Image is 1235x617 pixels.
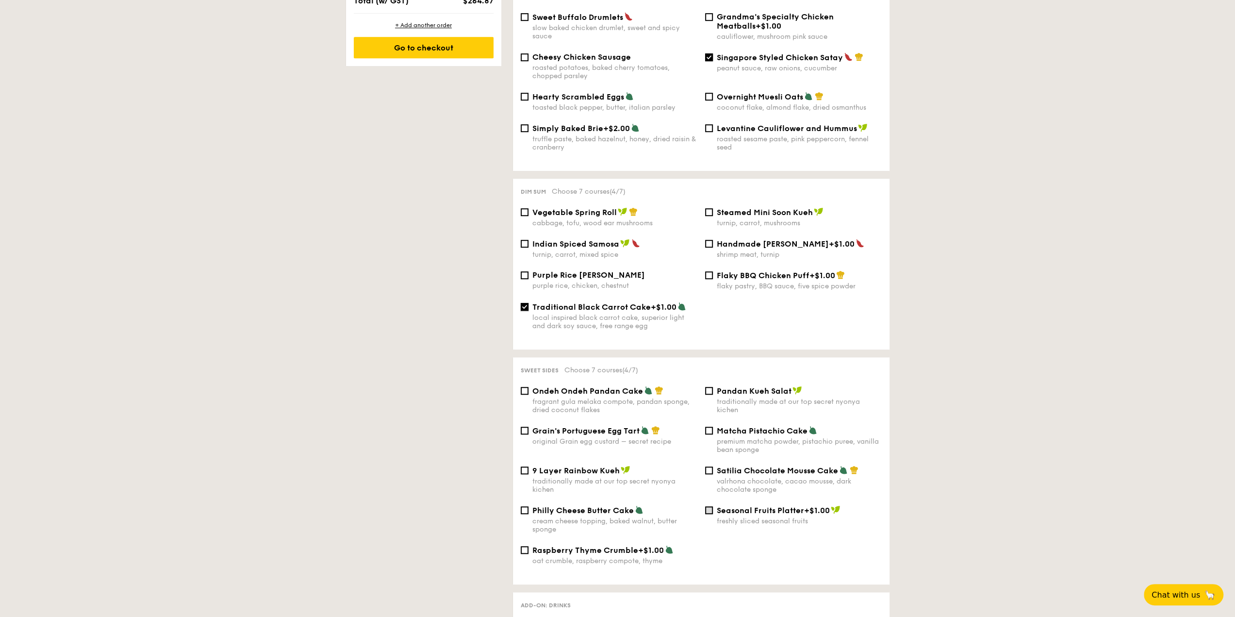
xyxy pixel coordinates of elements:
[855,52,863,61] img: icon-chef-hat.a58ddaea.svg
[665,545,674,554] img: icon-vegetarian.fe4039eb.svg
[532,92,624,101] span: Hearty Scrambled Eggs
[532,546,638,555] span: Raspberry Thyme Crumble
[532,477,697,494] div: traditionally made at our top secret nyonya kichen
[705,271,713,279] input: Flaky BBQ Chicken Puff+$1.00flaky pastry, BBQ sauce, five spice powder
[717,466,838,475] span: Satilia Chocolate Mousse Cake
[815,92,823,100] img: icon-chef-hat.a58ddaea.svg
[532,302,651,312] span: Traditional Black Carrot Cake
[705,93,713,100] input: Overnight Muesli Oatscoconut flake, almond flake, dried osmanthus
[756,21,781,31] span: +$1.00
[705,506,713,514] input: Seasonal Fruits Platter+$1.00freshly sliced seasonal fruits
[717,282,882,290] div: flaky pastry, BBQ sauce, five spice powder
[717,506,804,515] span: Seasonal Fruits Platter
[521,240,528,248] input: Indian Spiced Samosaturnip, carrot, mixed spice
[621,466,630,474] img: icon-vegan.f8ff3823.svg
[609,187,626,196] span: (4/7)
[1152,590,1200,600] span: Chat with us
[717,477,882,494] div: valrhona chocolate, cacao mousse, dark chocolate sponge
[635,505,643,514] img: icon-vegetarian.fe4039eb.svg
[836,270,845,279] img: icon-chef-hat.a58ddaea.svg
[521,124,528,132] input: Simply Baked Brie+$2.00truffle paste, baked hazelnut, honey, dried raisin & cranberry
[521,546,528,554] input: Raspberry Thyme Crumble+$1.00oat crumble, raspberry compote, thyme
[532,208,617,217] span: Vegetable Spring Roll
[717,398,882,414] div: traditionally made at our top secret nyonya kichen
[532,398,697,414] div: fragrant gula melaka compote, pandan sponge, dried coconut flakes
[532,386,643,396] span: Ondeh Ondeh Pandan Cake
[814,207,823,216] img: icon-vegan.f8ff3823.svg
[644,386,653,395] img: icon-vegetarian.fe4039eb.svg
[641,426,649,434] img: icon-vegetarian.fe4039eb.svg
[532,557,697,565] div: oat crumble, raspberry compote, thyme
[1204,589,1216,600] span: 🦙
[532,239,619,249] span: Indian Spiced Samosa
[564,366,638,374] span: Choose 7 courses
[521,506,528,514] input: Philly Cheese Butter Cakecream cheese topping, baked walnut, butter sponge
[532,437,697,446] div: original Grain egg custard – secret recipe
[705,387,713,395] input: Pandan Kueh Salattraditionally made at our top secret nyonya kichen
[532,219,697,227] div: cabbage, tofu, wood ear mushrooms
[521,53,528,61] input: Cheesy Chicken Sausageroasted potatoes, baked cherry tomatoes, chopped parsley
[677,302,686,311] img: icon-vegetarian.fe4039eb.svg
[532,426,640,435] span: Grain's Portuguese Egg Tart
[532,64,697,80] div: roasted potatoes, baked cherry tomatoes, chopped parsley
[717,386,791,396] span: Pandan Kueh Salat
[717,208,813,217] span: Steamed Mini Soon Kueh
[705,124,713,132] input: Levantine Cauliflower and Hummusroasted sesame paste, pink peppercorn, fennel seed
[631,123,640,132] img: icon-vegetarian.fe4039eb.svg
[624,12,633,21] img: icon-spicy.37a8142b.svg
[717,92,803,101] span: Overnight Muesli Oats
[532,250,697,259] div: turnip, carrot, mixed spice
[856,239,864,248] img: icon-spicy.37a8142b.svg
[717,239,829,249] span: Handmade [PERSON_NAME]
[532,24,697,40] div: slow baked chicken drumlet, sweet and spicy sauce
[521,271,528,279] input: Purple Rice [PERSON_NAME]purple rice, chicken, chestnut
[629,207,638,216] img: icon-chef-hat.a58ddaea.svg
[858,123,868,132] img: icon-vegan.f8ff3823.svg
[850,466,858,474] img: icon-chef-hat.a58ddaea.svg
[808,426,817,434] img: icon-vegetarian.fe4039eb.svg
[717,135,882,151] div: roasted sesame paste, pink peppercorn, fennel seed
[655,386,663,395] img: icon-chef-hat.a58ddaea.svg
[521,303,528,311] input: Traditional Black Carrot Cake+$1.00local inspired black carrot cake, superior light and dark soy ...
[717,53,843,62] span: Singapore Styled Chicken Satay
[705,240,713,248] input: Handmade [PERSON_NAME]+$1.00shrimp meat, turnip
[521,13,528,21] input: Sweet Buffalo Drumletsslow baked chicken drumlet, sweet and spicy sauce
[354,21,494,29] div: + Add another order
[532,466,620,475] span: 9 Layer Rainbow Kueh
[521,188,546,195] span: Dim sum
[521,93,528,100] input: Hearty Scrambled Eggstoasted black pepper, butter, italian parsley
[622,366,638,374] span: (4/7)
[705,13,713,21] input: Grandma's Specialty Chicken Meatballs+$1.00cauliflower, mushroom pink sauce
[532,52,631,62] span: Cheesy Chicken Sausage
[618,207,627,216] img: icon-vegan.f8ff3823.svg
[717,103,882,112] div: coconut flake, almond flake, dried osmanthus
[804,506,830,515] span: +$1.00
[532,103,697,112] div: toasted black pepper, butter, italian parsley
[603,124,630,133] span: +$2.00
[705,208,713,216] input: Steamed Mini Soon Kuehturnip, carrot, mushrooms
[651,426,660,434] img: icon-chef-hat.a58ddaea.svg
[717,426,807,435] span: Matcha Pistachio Cake
[717,33,882,41] div: cauliflower, mushroom pink sauce
[521,367,559,374] span: Sweet sides
[521,208,528,216] input: Vegetable Spring Rollcabbage, tofu, wood ear mushrooms
[532,270,645,280] span: Purple Rice [PERSON_NAME]
[521,467,528,474] input: 9 Layer Rainbow Kuehtraditionally made at our top secret nyonya kichen
[638,546,664,555] span: +$1.00
[717,250,882,259] div: shrimp meat, turnip
[839,466,848,474] img: icon-vegetarian.fe4039eb.svg
[705,53,713,61] input: Singapore Styled Chicken Sataypeanut sauce, raw onions, cucumber
[705,427,713,434] input: Matcha Pistachio Cakepremium matcha powder, pistachio puree, vanilla bean sponge
[532,282,697,290] div: purple rice, chicken, chestnut
[717,124,857,133] span: Levantine Cauliflower and Hummus
[552,187,626,196] span: Choose 7 courses
[532,124,603,133] span: Simply Baked Brie
[717,437,882,454] div: premium matcha powder, pistachio puree, vanilla bean sponge
[521,602,571,609] span: Add-on: Drinks
[717,219,882,227] div: turnip, carrot, mushrooms
[1144,584,1223,605] button: Chat with us🦙
[804,92,813,100] img: icon-vegetarian.fe4039eb.svg
[717,271,809,280] span: Flaky BBQ Chicken Puff
[631,239,640,248] img: icon-spicy.37a8142b.svg
[532,517,697,534] div: cream cheese topping, baked walnut, butter sponge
